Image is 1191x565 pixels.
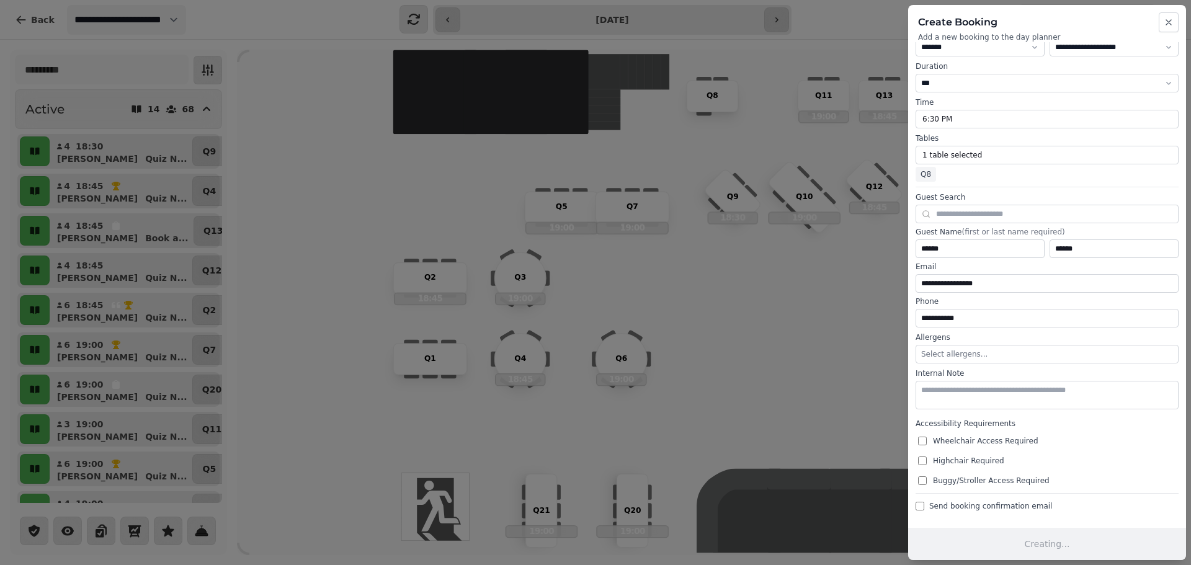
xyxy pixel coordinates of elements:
label: Allergens [916,332,1179,342]
span: Send booking confirmation email [929,501,1052,511]
label: Time [916,97,1179,107]
button: 6:30 PM [916,110,1179,128]
input: Highchair Required [918,456,927,465]
label: Guest Search [916,192,1179,202]
input: Buggy/Stroller Access Required [918,476,927,485]
p: Add a new booking to the day planner [918,32,1176,42]
span: Wheelchair Access Required [933,436,1038,446]
label: Guest Name [916,227,1179,237]
input: Send booking confirmation email [916,502,924,510]
span: (first or last name required) [961,228,1064,236]
label: Duration [916,61,1179,71]
label: Email [916,262,1179,272]
span: Buggy/Stroller Access Required [933,476,1050,486]
label: Phone [916,296,1179,306]
input: Wheelchair Access Required [918,437,927,445]
button: 1 table selected [916,146,1179,164]
label: Accessibility Requirements [916,419,1179,429]
button: Creating... [908,528,1186,560]
span: Select allergens... [921,350,988,358]
span: Q8 [916,167,936,182]
label: Internal Note [916,368,1179,378]
h2: Create Booking [918,15,1176,30]
button: Select allergens... [916,345,1179,363]
span: Highchair Required [933,456,1004,466]
label: Tables [916,133,1179,143]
